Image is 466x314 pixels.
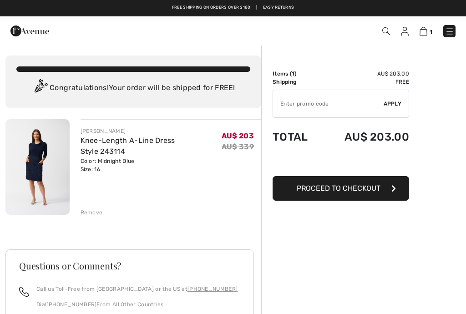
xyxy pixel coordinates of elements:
iframe: PayPal [273,152,409,173]
s: AU$ 339 [222,142,254,151]
a: [PHONE_NUMBER] [46,301,96,308]
a: [PHONE_NUMBER] [187,286,238,292]
a: 1 [420,25,432,36]
div: [PERSON_NAME] [81,127,222,135]
img: Search [382,27,390,35]
a: Easy Returns [263,5,294,11]
td: Items ( ) [273,70,321,78]
span: Apply [384,100,402,108]
img: 1ère Avenue [10,22,49,40]
img: call [19,287,29,297]
img: Shopping Bag [420,27,427,35]
div: Remove [81,208,103,217]
span: Proceed to Checkout [297,184,380,192]
td: Free [321,78,409,86]
img: My Info [401,27,409,36]
a: Free shipping on orders over $180 [172,5,251,11]
h3: Questions or Comments? [19,261,240,270]
img: Congratulation2.svg [31,79,50,97]
button: Proceed to Checkout [273,176,409,201]
p: Dial From All Other Countries [36,300,238,309]
td: Total [273,122,321,152]
span: | [256,5,257,11]
div: Color: Midnight Blue Size: 16 [81,157,222,173]
div: Congratulations! Your order will be shipped for FREE! [16,79,250,97]
td: AU$ 203.00 [321,122,409,152]
span: 1 [430,29,432,35]
img: Menu [445,27,454,36]
span: AU$ 203 [222,132,254,140]
span: 1 [292,71,294,77]
a: Knee-Length A-Line Dress Style 243114 [81,136,175,156]
td: Shipping [273,78,321,86]
input: Promo code [273,90,384,117]
td: AU$ 203.00 [321,70,409,78]
img: Knee-Length A-Line Dress Style 243114 [5,119,70,215]
p: Call us Toll-Free from [GEOGRAPHIC_DATA] or the US at [36,285,238,293]
a: 1ère Avenue [10,26,49,35]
